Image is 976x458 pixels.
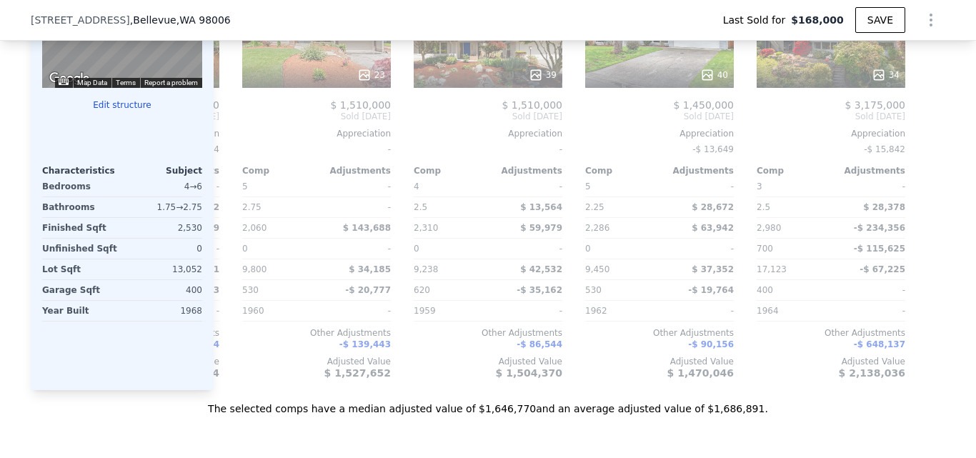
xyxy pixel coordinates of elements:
span: 400 [757,285,773,295]
div: 1960 [242,301,314,321]
div: 2,530 [125,218,202,238]
span: 9,450 [585,264,609,274]
span: $ 42,532 [520,264,562,274]
div: Adjustments [831,165,905,176]
button: Map Data [77,78,107,88]
div: Adjusted Value [414,356,562,367]
span: [STREET_ADDRESS] [31,13,130,27]
span: 2,060 [242,223,267,233]
span: 5 [585,181,591,191]
div: 1968 [125,301,202,321]
span: -$ 86,544 [517,339,562,349]
span: $ 1,527,652 [324,367,391,379]
span: $ 28,378 [863,202,905,212]
span: -$ 234,356 [854,223,905,233]
div: 40 [700,68,728,82]
span: 0 [242,244,248,254]
div: - [834,301,905,321]
span: $ 37,352 [692,264,734,274]
span: -$ 13,649 [692,144,734,154]
span: -$ 67,225 [860,264,905,274]
div: 13,052 [125,259,202,279]
div: Garage Sqft [42,280,119,300]
span: -$ 35,162 [517,285,562,295]
div: The selected comps have a median adjusted value of $1,646,770 and an average adjusted value of $1... [31,390,945,416]
div: 4 → 6 [125,176,202,196]
div: 39 [529,68,557,82]
div: - [834,176,905,196]
span: $ 1,450,000 [673,99,734,111]
span: Sold [DATE] [757,111,905,122]
span: $ 34,185 [349,264,391,274]
div: Comp [757,165,831,176]
div: - [319,239,391,259]
div: 1962 [585,301,657,321]
div: - [662,301,734,321]
span: $ 1,470,046 [667,367,734,379]
button: Edit structure [42,99,202,111]
div: - [319,176,391,196]
div: Year Built [42,301,119,321]
div: - [242,139,391,159]
div: Bedrooms [42,176,119,196]
div: Other Adjustments [414,327,562,339]
div: Unfinished Sqft [42,239,119,259]
div: Finished Sqft [42,218,119,238]
span: 3 [757,181,762,191]
span: $ 1,510,000 [502,99,562,111]
span: Sold [DATE] [242,111,391,122]
span: $168,000 [791,13,844,27]
div: Adjustments [317,165,391,176]
div: - [491,239,562,259]
span: -$ 139,443 [339,339,391,349]
div: Appreciation [242,128,391,139]
button: SAVE [855,7,905,33]
div: 400 [125,280,202,300]
div: - [414,139,562,159]
div: 0 [125,239,202,259]
div: - [319,197,391,217]
span: 2,980 [757,223,781,233]
span: 9,238 [414,264,438,274]
button: Keyboard shortcuts [59,79,69,85]
span: $ 59,979 [520,223,562,233]
span: 4 [414,181,419,191]
div: Characteristics [42,165,122,176]
div: Adjusted Value [242,356,391,367]
span: -$ 19,764 [688,285,734,295]
span: 2,310 [414,223,438,233]
div: - [834,280,905,300]
div: 34 [872,68,900,82]
div: Other Adjustments [242,327,391,339]
div: Adjusted Value [585,356,734,367]
div: 23 [357,68,385,82]
div: Other Adjustments [757,327,905,339]
div: 2.5 [757,197,828,217]
span: $ 3,175,000 [845,99,905,111]
span: $ 28,672 [692,202,734,212]
div: Appreciation [757,128,905,139]
div: Other Adjustments [585,327,734,339]
span: 700 [757,244,773,254]
span: $ 63,942 [692,223,734,233]
a: Report a problem [144,79,198,86]
span: 0 [414,244,419,254]
img: Google [46,69,93,88]
span: 620 [414,285,430,295]
div: Appreciation [585,128,734,139]
a: Open this area in Google Maps (opens a new window) [46,69,93,88]
div: Adjusted Value [757,356,905,367]
span: $ 2,138,036 [839,367,905,379]
div: Lot Sqft [42,259,119,279]
div: - [662,239,734,259]
div: 2.75 [242,197,314,217]
div: - [491,301,562,321]
span: 9,800 [242,264,267,274]
span: 17,123 [757,264,787,274]
span: $ 1,510,000 [330,99,391,111]
div: - [319,301,391,321]
a: Terms [116,79,136,86]
div: Subject [122,165,202,176]
span: $ 13,564 [520,202,562,212]
div: 2.5 [414,197,485,217]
